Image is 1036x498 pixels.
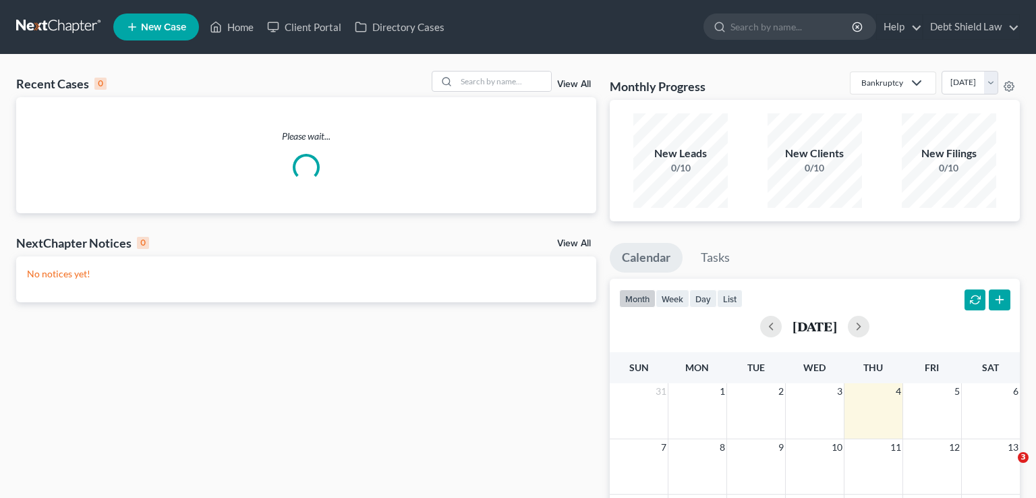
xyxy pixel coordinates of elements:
[16,76,107,92] div: Recent Cases
[836,383,844,399] span: 3
[777,439,785,455] span: 9
[689,243,742,273] a: Tasks
[633,161,728,175] div: 0/10
[889,439,902,455] span: 11
[982,362,999,373] span: Sat
[717,289,743,308] button: list
[730,14,854,39] input: Search by name...
[689,289,717,308] button: day
[777,383,785,399] span: 2
[457,72,551,91] input: Search by name...
[260,15,348,39] a: Client Portal
[861,77,903,88] div: Bankruptcy
[16,235,149,251] div: NextChapter Notices
[953,383,961,399] span: 5
[793,319,837,333] h2: [DATE]
[768,146,862,161] div: New Clients
[877,15,922,39] a: Help
[16,130,596,143] p: Please wait...
[619,289,656,308] button: month
[923,15,1019,39] a: Debt Shield Law
[685,362,709,373] span: Mon
[803,362,826,373] span: Wed
[1012,383,1020,399] span: 6
[629,362,649,373] span: Sun
[830,439,844,455] span: 10
[141,22,186,32] span: New Case
[610,78,706,94] h3: Monthly Progress
[768,161,862,175] div: 0/10
[894,383,902,399] span: 4
[1006,439,1020,455] span: 13
[660,439,668,455] span: 7
[747,362,765,373] span: Tue
[137,237,149,249] div: 0
[654,383,668,399] span: 31
[348,15,451,39] a: Directory Cases
[633,146,728,161] div: New Leads
[902,161,996,175] div: 0/10
[610,243,683,273] a: Calendar
[94,78,107,90] div: 0
[557,239,591,248] a: View All
[557,80,591,89] a: View All
[1018,452,1029,463] span: 3
[948,439,961,455] span: 12
[718,439,726,455] span: 8
[27,267,585,281] p: No notices yet!
[203,15,260,39] a: Home
[863,362,883,373] span: Thu
[990,452,1023,485] iframe: Intercom live chat
[902,146,996,161] div: New Filings
[656,289,689,308] button: week
[718,383,726,399] span: 1
[925,362,939,373] span: Fri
